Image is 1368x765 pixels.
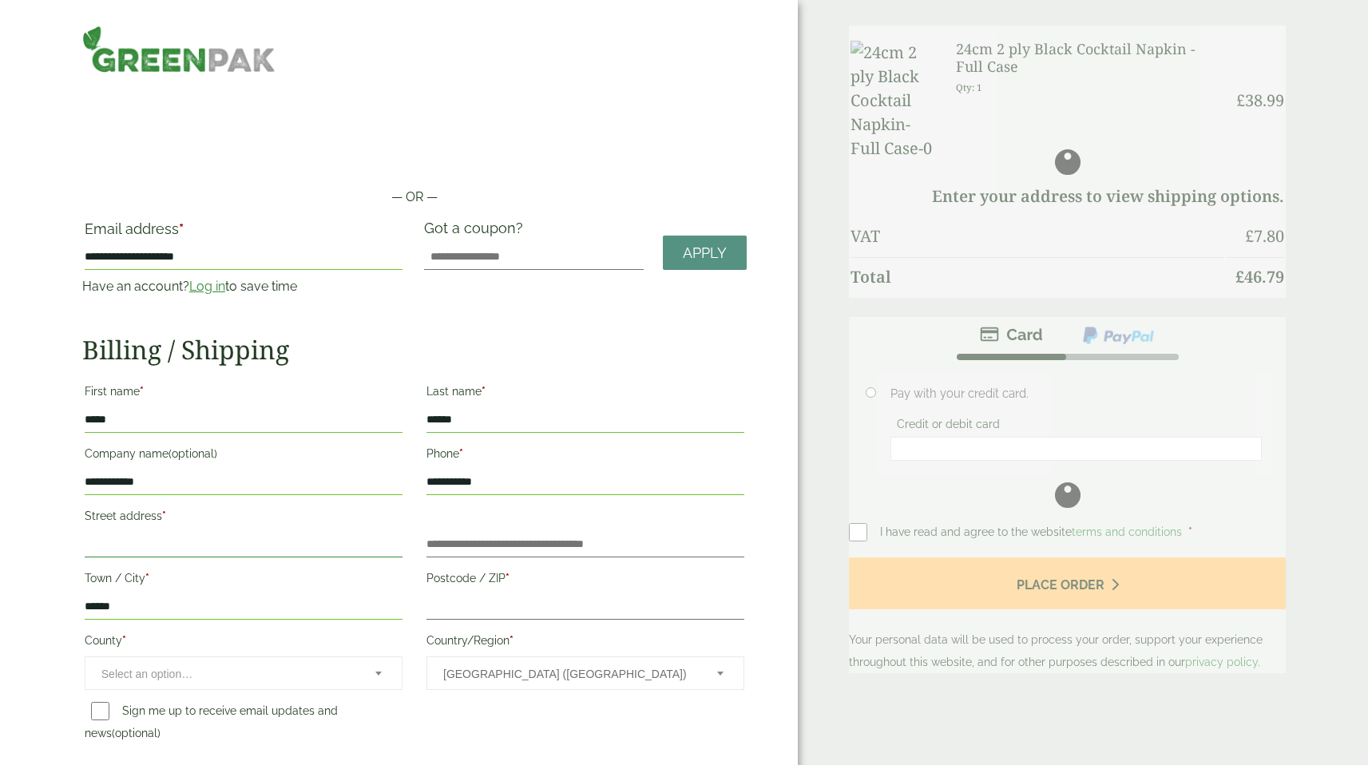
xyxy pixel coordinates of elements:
[85,222,402,244] label: Email address
[85,656,402,690] span: County
[683,244,727,262] span: Apply
[459,447,463,460] abbr: required
[85,380,402,407] label: First name
[426,567,744,594] label: Postcode / ZIP
[162,509,166,522] abbr: required
[85,442,402,470] label: Company name
[426,442,744,470] label: Phone
[82,26,276,73] img: GreenPak Supplies
[101,668,192,680] span: Select an option…
[510,634,513,647] abbr: required
[179,220,184,237] abbr: required
[426,656,744,690] span: Country/Region
[85,629,402,656] label: County
[112,727,161,739] span: (optional)
[663,236,747,270] a: Apply
[82,335,747,365] h2: Billing / Shipping
[482,385,486,398] abbr: required
[82,188,747,207] p: — OR —
[82,137,747,168] iframe: Secure payment button frame
[85,704,338,744] label: Sign me up to receive email updates and news
[122,634,126,647] abbr: required
[506,572,510,585] abbr: required
[82,277,405,296] p: Have an account? to save time
[85,505,402,532] label: Street address
[424,220,529,244] label: Got a coupon?
[426,380,744,407] label: Last name
[169,447,217,460] span: (optional)
[145,572,149,585] abbr: required
[85,567,402,594] label: Town / City
[426,629,744,656] label: Country/Region
[189,279,225,294] a: Log in
[91,702,109,720] input: Sign me up to receive email updates and news(optional)
[443,657,696,691] span: United Kingdom (UK)
[140,385,144,398] abbr: required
